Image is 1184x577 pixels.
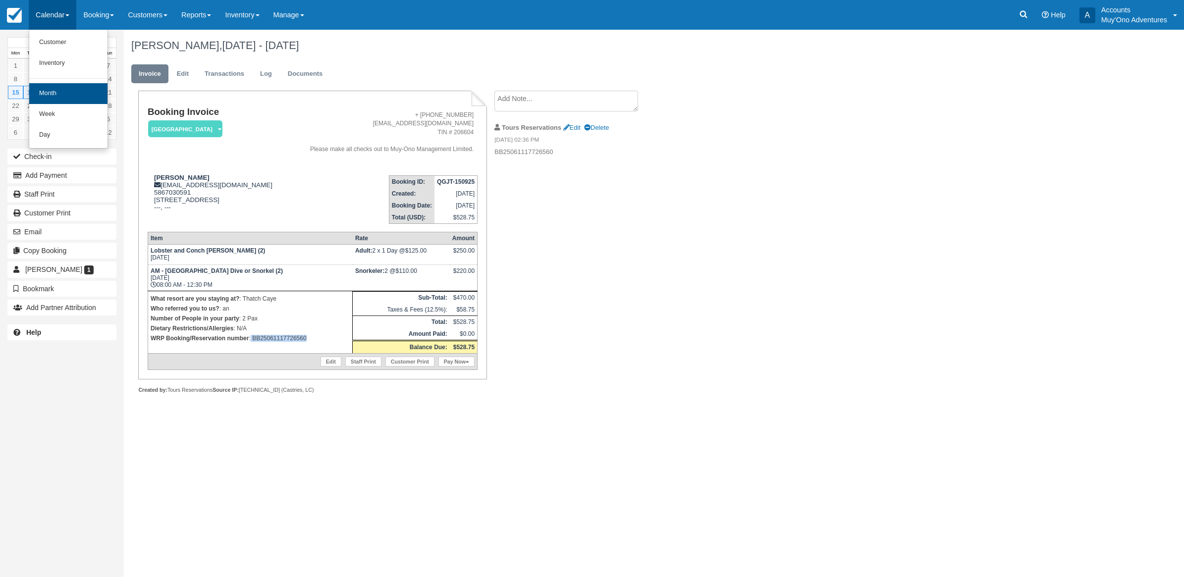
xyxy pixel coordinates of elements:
ul: Calendar [29,30,108,149]
strong: Source IP: [213,387,239,393]
span: 1 [84,265,94,274]
td: [DATE] 08:00 AM - 12:30 PM [148,264,352,291]
a: Inventory [29,53,108,74]
a: Edit [563,124,581,131]
td: $528.75 [450,315,478,328]
img: checkfront-main-nav-mini-logo.png [7,8,22,23]
address: + [PHONE_NUMBER] [EMAIL_ADDRESS][DOMAIN_NAME] TIN # 206604 Please make all checks out to Muy-Ono ... [291,111,474,154]
td: Taxes & Fees (12.5%): [353,304,450,316]
th: Total (USD): [389,211,434,224]
strong: [PERSON_NAME] [154,174,210,181]
td: $528.75 [434,211,478,224]
strong: Number of People in your party [151,315,239,322]
button: Copy Booking [7,243,116,259]
th: Booking Date: [389,200,434,211]
a: 14 [101,72,116,86]
th: Sun [101,48,116,59]
td: [DATE] [148,244,352,264]
strong: What resort are you staying at? [151,295,239,302]
td: [DATE] [434,188,478,200]
button: Bookmark [7,281,116,297]
button: Email [7,224,116,240]
a: Customer [29,32,108,53]
th: Booking ID: [389,175,434,188]
p: BB25061117726560 [494,148,661,157]
strong: Lobster and Conch [PERSON_NAME] (2) [151,247,265,254]
b: Help [26,328,41,336]
a: 28 [101,99,116,112]
div: [EMAIL_ADDRESS][DOMAIN_NAME] 5867030591 [STREET_ADDRESS] ---, --- [148,174,287,223]
th: Item [148,232,352,244]
th: Rate [353,232,450,244]
strong: AM - [GEOGRAPHIC_DATA] Dive or Snorkel (2) [151,267,283,274]
a: Invoice [131,64,168,84]
a: 9 [23,72,39,86]
th: Amount [450,232,478,244]
a: 8 [8,72,23,86]
th: Balance Due: [353,340,450,353]
a: Customer Print [385,357,434,367]
a: Staff Print [345,357,381,367]
strong: Created by: [138,387,167,393]
td: $470.00 [450,291,478,304]
a: Edit [169,64,196,84]
a: 5 [101,112,116,126]
em: [DATE] 02:36 PM [494,136,661,147]
strong: QGJT-150925 [437,178,475,185]
a: Documents [280,64,330,84]
p: : N/A [151,323,350,333]
p: Accounts [1101,5,1167,15]
th: Tue [23,48,39,59]
div: $220.00 [452,267,475,282]
a: Staff Print [7,186,116,202]
a: 15 [8,86,23,99]
button: Add Payment [7,167,116,183]
a: 16 [23,86,39,99]
p: : an [151,304,350,314]
a: 2 [23,59,39,72]
th: Amount Paid: [353,328,450,341]
a: 23 [23,99,39,112]
strong: Snorkeler [355,267,384,274]
a: 7 [101,59,116,72]
span: Help [1051,11,1066,19]
a: 1 [8,59,23,72]
a: 7 [23,126,39,139]
a: 12 [101,126,116,139]
div: Tours Reservations [TECHNICAL_ID] (Castries, LC) [138,386,486,394]
a: 30 [23,112,39,126]
p: Muy'Ono Adventures [1101,15,1167,25]
a: Delete [584,124,609,131]
a: [PERSON_NAME] 1 [7,262,116,277]
a: 22 [8,99,23,112]
div: A [1079,7,1095,23]
th: Mon [8,48,23,59]
th: Sub-Total: [353,291,450,304]
strong: WRP Booking/Reservation number [151,335,249,342]
h1: Booking Invoice [148,107,287,117]
span: $125.00 [405,247,427,254]
a: Pay Now [438,357,475,367]
i: Help [1042,11,1049,18]
strong: Dietary Restrictions/Allergies [151,325,233,332]
strong: Who referred you to us? [151,305,219,312]
a: Week [29,104,108,125]
td: [DATE] [434,200,478,211]
th: Total: [353,315,450,328]
span: [PERSON_NAME] [25,265,82,273]
a: Day [29,125,108,146]
td: 2 @ [353,264,450,291]
div: $250.00 [452,247,475,262]
button: Add Partner Attribution [7,300,116,315]
h1: [PERSON_NAME], [131,40,1005,52]
a: Customer Print [7,205,116,221]
strong: Tours Reservations [502,124,561,131]
p: : Thatch Caye [151,294,350,304]
th: Created: [389,188,434,200]
button: Check-in [7,149,116,164]
p: : BB25061117726560 [151,333,350,343]
a: [GEOGRAPHIC_DATA] [148,120,219,138]
td: $0.00 [450,328,478,341]
a: Edit [321,357,341,367]
em: [GEOGRAPHIC_DATA] [148,120,222,138]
